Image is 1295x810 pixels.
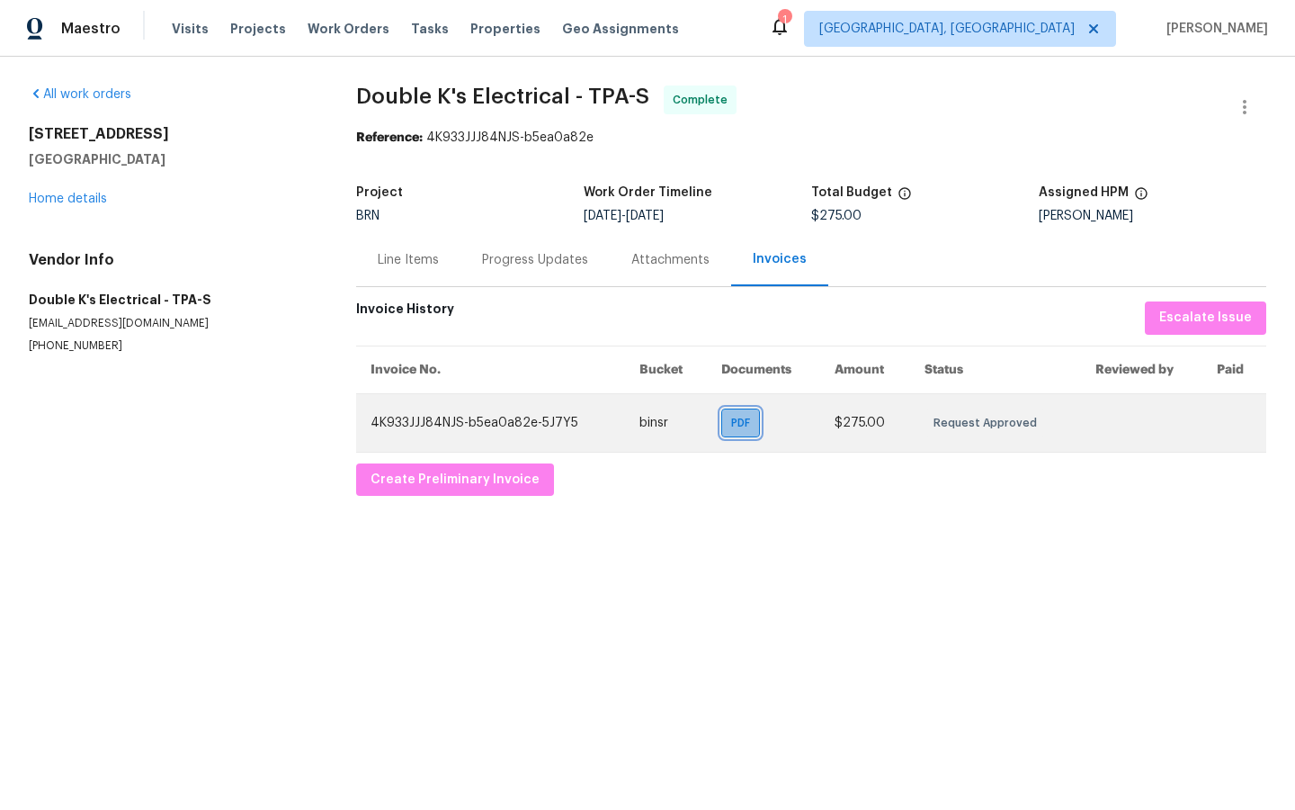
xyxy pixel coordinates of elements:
[1202,346,1266,393] th: Paid
[707,346,819,393] th: Documents
[172,20,209,38] span: Visits
[898,186,912,210] span: The total cost of line items that have been proposed by Opendoor. This sum includes line items th...
[820,346,910,393] th: Amount
[29,251,313,269] h4: Vendor Info
[811,210,862,222] span: $275.00
[1159,307,1252,329] span: Escalate Issue
[61,20,121,38] span: Maestro
[819,20,1075,38] span: [GEOGRAPHIC_DATA], [GEOGRAPHIC_DATA]
[933,414,1044,432] span: Request Approved
[356,463,554,497] button: Create Preliminary Invoice
[29,338,313,354] p: [PHONE_NUMBER]
[811,186,892,199] h5: Total Budget
[778,11,790,29] div: 1
[29,291,313,309] h5: Double K's Electrical - TPA-S
[1134,186,1148,210] span: The hpm assigned to this work order.
[308,20,389,38] span: Work Orders
[562,20,679,38] span: Geo Assignments
[1159,20,1268,38] span: [PERSON_NAME]
[1039,210,1266,222] div: [PERSON_NAME]
[721,409,760,437] div: PDF
[1039,186,1129,199] h5: Assigned HPM
[584,210,621,222] span: [DATE]
[625,393,707,452] td: binsr
[29,316,313,331] p: [EMAIL_ADDRESS][DOMAIN_NAME]
[482,251,588,269] div: Progress Updates
[753,250,807,268] div: Invoices
[470,20,540,38] span: Properties
[835,417,885,429] span: $275.00
[29,125,313,143] h2: [STREET_ADDRESS]
[356,129,1266,147] div: 4K933JJJ84NJS-b5ea0a82e
[626,210,664,222] span: [DATE]
[29,88,131,101] a: All work orders
[631,251,710,269] div: Attachments
[356,210,380,222] span: BRN
[731,414,757,432] span: PDF
[230,20,286,38] span: Projects
[356,131,423,144] b: Reference:
[625,346,707,393] th: Bucket
[411,22,449,35] span: Tasks
[910,346,1081,393] th: Status
[356,186,403,199] h5: Project
[356,393,625,452] td: 4K933JJJ84NJS-b5ea0a82e-5J7Y5
[29,193,107,205] a: Home details
[1081,346,1202,393] th: Reviewed by
[356,301,454,326] h6: Invoice History
[356,85,649,107] span: Double K's Electrical - TPA-S
[673,91,735,109] span: Complete
[584,210,664,222] span: -
[371,469,540,491] span: Create Preliminary Invoice
[29,150,313,168] h5: [GEOGRAPHIC_DATA]
[356,346,625,393] th: Invoice No.
[1145,301,1266,335] button: Escalate Issue
[584,186,712,199] h5: Work Order Timeline
[378,251,439,269] div: Line Items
